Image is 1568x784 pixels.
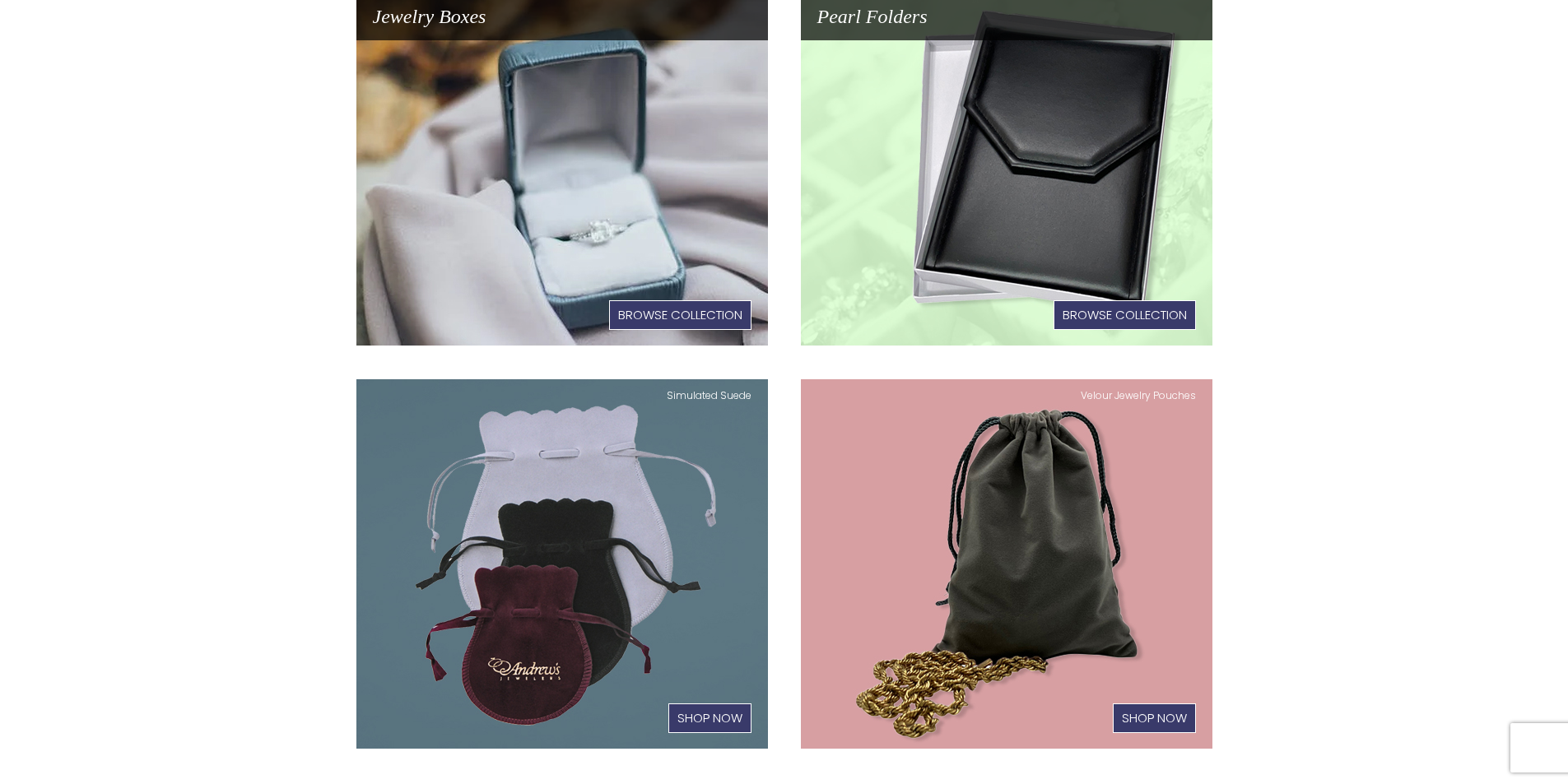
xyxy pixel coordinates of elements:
h1: Velour Jewelry Pouches [801,379,1212,411]
h1: Shop Now [668,703,751,733]
h1: Simulated Suede [356,379,768,411]
h1: Browse Collection [609,300,751,330]
a: Velour Jewelry PouchesShop Now [801,379,1212,749]
h1: Shop Now [1113,703,1196,733]
a: Simulated SuedeShop Now [356,379,768,749]
h1: Browse Collection [1054,300,1196,330]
